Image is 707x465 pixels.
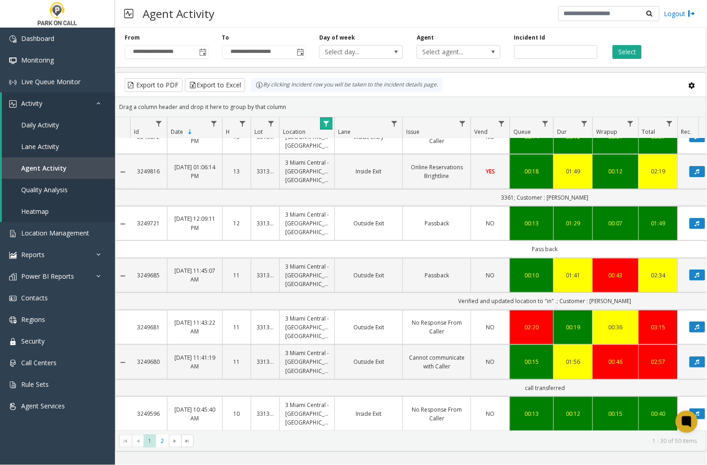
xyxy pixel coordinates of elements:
a: 01:49 [559,167,587,176]
span: Page 1 [144,435,156,447]
label: To [222,34,230,42]
a: 3 Miami Central - [GEOGRAPHIC_DATA] [GEOGRAPHIC_DATA] [285,314,329,341]
span: NO [486,133,495,141]
a: 02:57 [644,357,672,366]
span: Date [171,128,183,136]
span: Call Centers [21,358,57,367]
label: From [125,34,140,42]
a: Id Filter Menu [153,117,165,130]
div: Drag a column header and drop it here to group by that column [115,99,707,115]
span: Select day... [320,46,386,58]
h3: Agent Activity [138,2,219,25]
a: 11 [228,271,245,280]
span: Total [642,128,655,136]
a: YES [477,167,504,176]
a: 00:40 [644,409,672,418]
span: Location Management [21,229,89,237]
a: NO [477,323,504,332]
span: Toggle popup [198,46,208,58]
a: 331360 [257,167,274,176]
span: Contacts [21,293,48,302]
a: 11 [228,323,245,332]
span: Id [134,128,139,136]
span: Rec. [681,128,692,136]
a: 01:49 [644,219,672,228]
span: NO [486,271,495,279]
div: 02:20 [516,323,548,332]
a: [DATE] 11:45:07 AM [173,266,217,284]
a: 13 [228,167,245,176]
a: 331360 [257,219,274,228]
a: Dur Filter Menu [578,117,591,130]
a: 3249596 [136,409,161,418]
a: Collapse Details [115,168,130,176]
button: Export to PDF [125,78,183,92]
div: 02:19 [644,167,672,176]
a: 331360 [257,323,274,332]
a: No Response From Caller [408,318,465,336]
img: 'icon' [9,295,17,302]
a: [DATE] 12:09:11 PM [173,214,217,232]
a: 00:15 [516,357,548,366]
a: 3249721 [136,219,161,228]
a: Heatmap [2,201,115,222]
a: Date Filter Menu [208,117,220,130]
a: 3 Miami Central - [GEOGRAPHIC_DATA] [GEOGRAPHIC_DATA] [285,262,329,289]
a: Total Filter Menu [663,117,676,130]
a: [DATE] 01:06:14 PM [173,163,217,180]
img: 'icon' [9,230,17,237]
span: Monitoring [21,56,54,64]
a: 01:56 [559,357,587,366]
a: [DATE] 11:41:19 AM [173,353,217,371]
div: 01:29 [559,219,587,228]
a: 00:10 [516,271,548,280]
a: 3 Miami Central - [GEOGRAPHIC_DATA] [GEOGRAPHIC_DATA] [285,158,329,185]
span: Issue [406,128,420,136]
div: Data table [115,117,707,431]
span: H [226,128,230,136]
a: Issue Filter Menu [456,117,469,130]
img: 'icon' [9,403,17,410]
a: 00:46 [598,357,633,366]
span: Rule Sets [21,380,49,389]
span: Agent Services [21,402,65,410]
a: [DATE] 11:43:22 AM [173,318,217,336]
div: 03:15 [644,323,672,332]
span: Reports [21,250,45,259]
span: Select agent... [417,46,483,58]
a: Passback [408,271,465,280]
a: Location Filter Menu [320,117,333,130]
a: 00:12 [559,409,587,418]
span: Lane [338,128,351,136]
a: Outside Exit [340,357,397,366]
a: NO [477,357,504,366]
a: NO [477,271,504,280]
span: Vend [474,128,488,136]
a: 3 Miami Central - [GEOGRAPHIC_DATA] [GEOGRAPHIC_DATA] [285,349,329,375]
a: Wrapup Filter Menu [624,117,637,130]
a: 00:15 [598,409,633,418]
a: 331360 [257,357,274,366]
a: Outside Exit [340,219,397,228]
span: Go to the last page [181,435,194,448]
a: 00:13 [516,409,548,418]
a: 00:19 [559,323,587,332]
a: Agent Activity [2,157,115,179]
div: By clicking Incident row you will be taken to the incident details page. [251,78,443,92]
a: Daily Activity [2,114,115,136]
span: Power BI Reports [21,272,74,281]
a: Lane Activity [2,136,115,157]
a: 3249680 [136,357,161,366]
a: Collapse Details [115,359,130,366]
a: Inside Exit [340,409,397,418]
span: Regions [21,315,45,324]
